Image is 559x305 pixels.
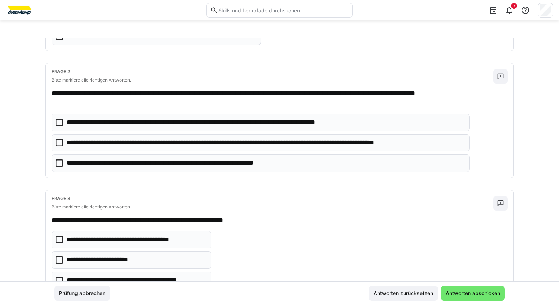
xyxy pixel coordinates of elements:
[369,286,438,301] button: Antworten zurücksetzen
[52,196,493,201] h4: Frage 3
[372,290,434,297] span: Antworten zurücksetzen
[52,204,493,210] p: Bitte markiere alle richtigen Antworten.
[52,69,493,74] h4: Frage 2
[52,77,493,83] p: Bitte markiere alle richtigen Antworten.
[218,7,349,14] input: Skills und Lernpfade durchsuchen…
[441,286,505,301] button: Antworten abschicken
[444,290,501,297] span: Antworten abschicken
[513,4,515,8] span: 3
[54,286,110,301] button: Prüfung abbrechen
[58,290,106,297] span: Prüfung abbrechen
